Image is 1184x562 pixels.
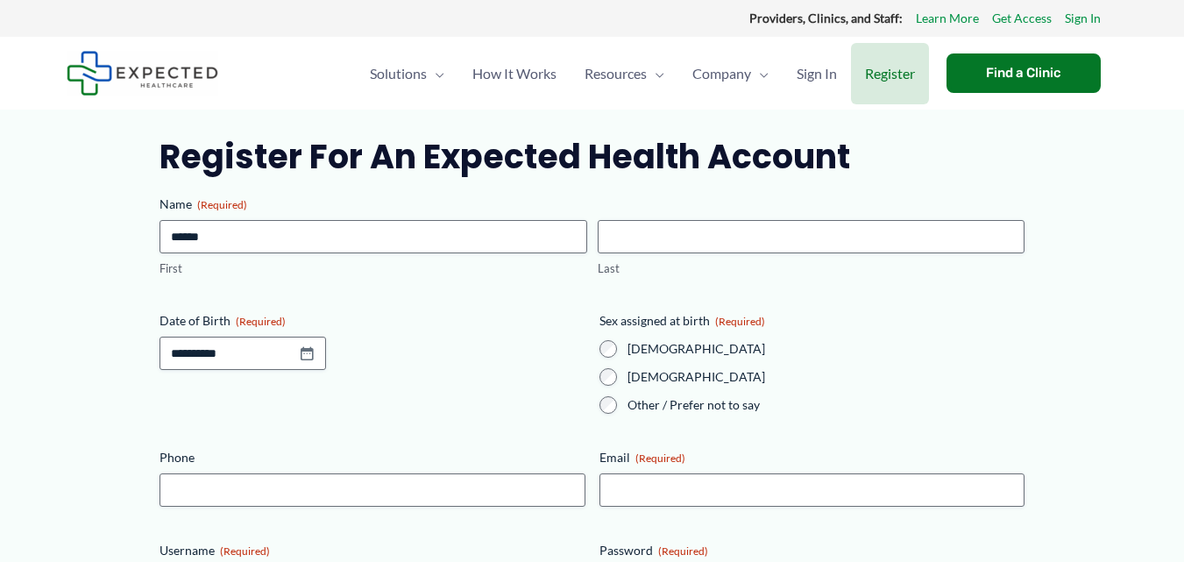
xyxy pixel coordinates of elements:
[220,544,270,558] span: (Required)
[585,43,647,104] span: Resources
[356,43,458,104] a: SolutionsMenu Toggle
[236,315,286,328] span: (Required)
[160,135,1024,178] h2: Register for an Expected Health Account
[797,43,837,104] span: Sign In
[599,449,1024,466] label: Email
[916,7,979,30] a: Learn More
[865,43,915,104] span: Register
[67,51,218,96] img: Expected Healthcare Logo - side, dark font, small
[160,542,585,559] label: Username
[458,43,571,104] a: How It Works
[571,43,678,104] a: ResourcesMenu Toggle
[598,260,1024,277] label: Last
[599,542,708,559] legend: Password
[160,312,585,330] label: Date of Birth
[692,43,751,104] span: Company
[427,43,444,104] span: Menu Toggle
[370,43,427,104] span: Solutions
[627,340,1024,358] label: [DEMOGRAPHIC_DATA]
[647,43,664,104] span: Menu Toggle
[715,315,765,328] span: (Required)
[992,7,1052,30] a: Get Access
[635,452,685,465] span: (Required)
[678,43,783,104] a: CompanyMenu Toggle
[751,43,769,104] span: Menu Toggle
[599,312,765,330] legend: Sex assigned at birth
[627,368,1024,386] label: [DEMOGRAPHIC_DATA]
[749,11,903,25] strong: Providers, Clinics, and Staff:
[472,43,557,104] span: How It Works
[160,449,585,466] label: Phone
[851,43,929,104] a: Register
[356,43,929,104] nav: Primary Site Navigation
[197,198,247,211] span: (Required)
[783,43,851,104] a: Sign In
[160,260,586,277] label: First
[1065,7,1101,30] a: Sign In
[658,544,708,558] span: (Required)
[627,396,1024,414] label: Other / Prefer not to say
[946,53,1101,93] a: Find a Clinic
[160,196,247,213] legend: Name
